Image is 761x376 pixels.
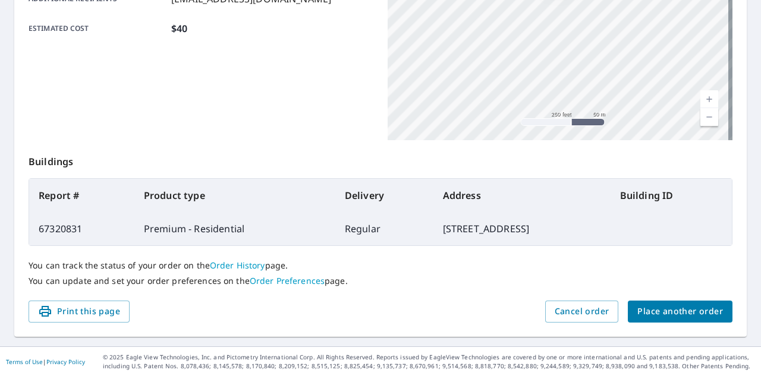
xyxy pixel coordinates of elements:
[38,304,120,319] span: Print this page
[29,179,134,212] th: Report #
[700,108,718,126] a: Current Level 17, Zoom Out
[134,179,335,212] th: Product type
[29,260,732,271] p: You can track the status of your order on the page.
[29,140,732,178] p: Buildings
[29,301,130,323] button: Print this page
[433,179,611,212] th: Address
[637,304,723,319] span: Place another order
[433,212,611,245] td: [STREET_ADDRESS]
[46,358,85,366] a: Privacy Policy
[29,276,732,286] p: You can update and set your order preferences on the page.
[250,275,325,286] a: Order Preferences
[6,358,85,365] p: |
[171,21,187,36] p: $40
[555,304,609,319] span: Cancel order
[335,212,433,245] td: Regular
[628,301,732,323] button: Place another order
[29,21,166,36] p: Estimated cost
[611,179,732,212] th: Building ID
[700,90,718,108] a: Current Level 17, Zoom In
[134,212,335,245] td: Premium - Residential
[29,212,134,245] td: 67320831
[210,260,265,271] a: Order History
[103,353,755,371] p: © 2025 Eagle View Technologies, Inc. and Pictometry International Corp. All Rights Reserved. Repo...
[335,179,433,212] th: Delivery
[6,358,43,366] a: Terms of Use
[545,301,619,323] button: Cancel order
